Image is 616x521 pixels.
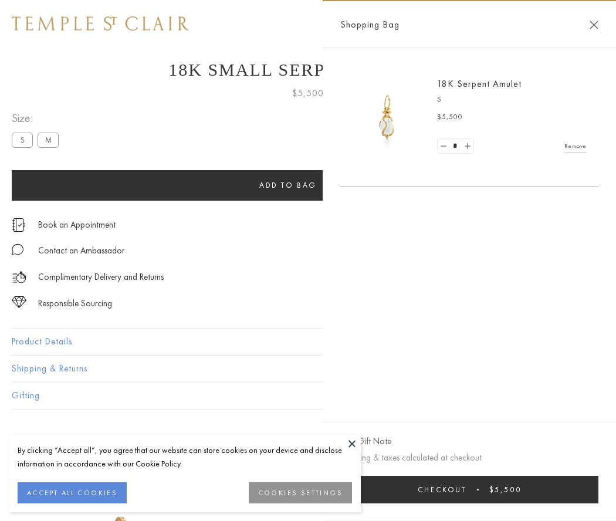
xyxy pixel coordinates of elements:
[259,180,317,190] span: Add to bag
[437,111,463,123] span: $5,500
[340,451,598,465] p: Shipping & taxes calculated at checkout
[12,60,604,80] h1: 18K Small Serpent Amulet
[12,243,23,255] img: MessageIcon-01_2.svg
[340,17,400,32] span: Shopping Bag
[12,270,26,285] img: icon_delivery.svg
[340,476,598,503] button: Checkout $5,500
[12,170,564,201] button: Add to bag
[340,434,391,449] button: Add Gift Note
[38,243,124,258] div: Contact an Ambassador
[12,329,604,355] button: Product Details
[12,356,604,382] button: Shipping & Returns
[12,16,189,31] img: Temple St. Clair
[249,482,352,503] button: COOKIES SETTINGS
[38,133,59,147] label: M
[418,485,466,495] span: Checkout
[38,218,116,231] a: Book an Appointment
[12,109,63,128] span: Size:
[38,296,112,311] div: Responsible Sourcing
[12,133,33,147] label: S
[352,82,422,153] img: P51836-E11SERPPV
[437,94,587,106] p: S
[12,296,26,308] img: icon_sourcing.svg
[437,77,522,90] a: 18K Serpent Amulet
[590,21,598,29] button: Close Shopping Bag
[18,482,127,503] button: ACCEPT ALL COOKIES
[12,218,26,232] img: icon_appointment.svg
[38,270,164,285] p: Complimentary Delivery and Returns
[564,140,587,153] a: Remove
[18,444,352,471] div: By clicking “Accept all”, you agree that our website can store cookies on your device and disclos...
[438,139,449,154] a: Set quantity to 0
[12,383,604,409] button: Gifting
[489,485,522,495] span: $5,500
[292,86,324,101] span: $5,500
[461,139,473,154] a: Set quantity to 2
